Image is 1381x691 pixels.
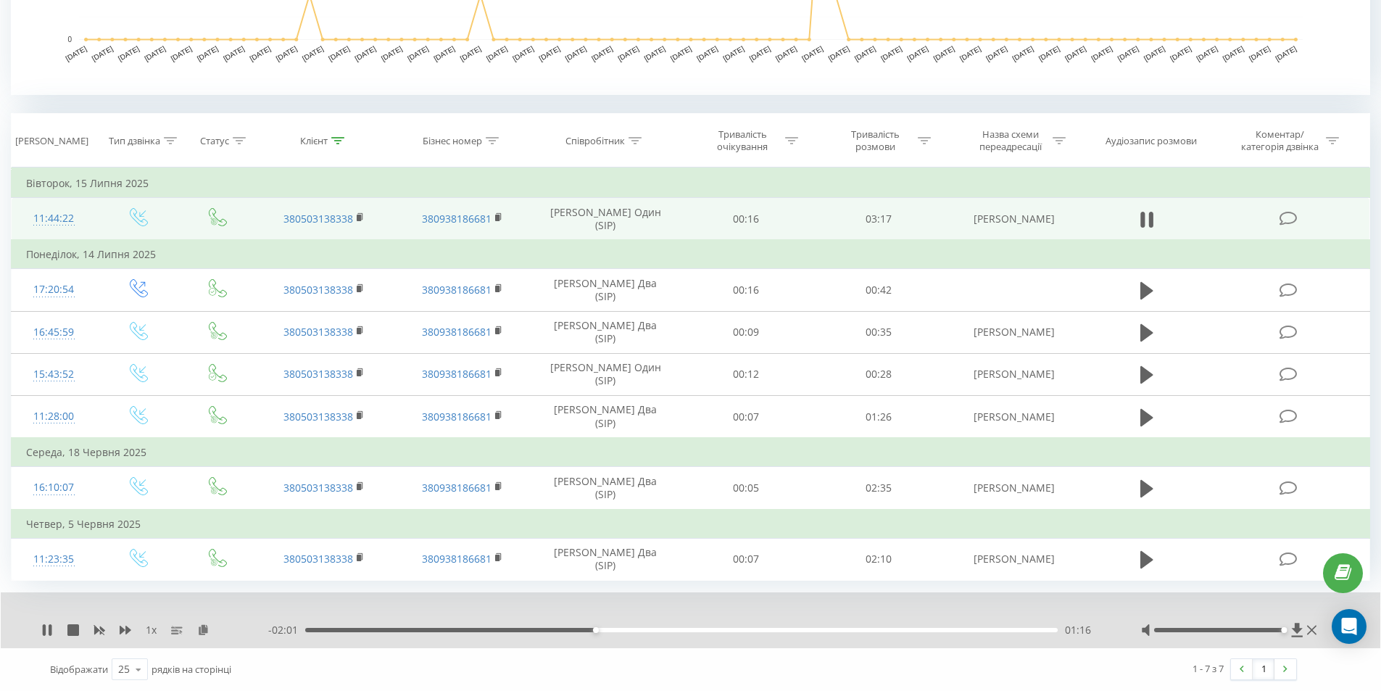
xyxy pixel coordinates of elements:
[422,367,492,381] a: 380938186681
[327,44,351,62] text: [DATE]
[932,44,956,62] text: [DATE]
[680,396,813,439] td: 00:07
[643,44,667,62] text: [DATE]
[1169,44,1193,62] text: [DATE]
[813,353,945,395] td: 00:28
[1274,44,1298,62] text: [DATE]
[680,269,813,311] td: 00:16
[958,44,982,62] text: [DATE]
[1011,44,1035,62] text: [DATE]
[813,269,945,311] td: 00:42
[26,204,82,233] div: 11:44:22
[1248,44,1272,62] text: [DATE]
[531,311,680,353] td: [PERSON_NAME] Два (SIP)
[459,44,483,62] text: [DATE]
[531,538,680,580] td: [PERSON_NAME] Два (SIP)
[222,44,246,62] text: [DATE]
[406,44,430,62] text: [DATE]
[65,44,88,62] text: [DATE]
[354,44,378,62] text: [DATE]
[590,44,614,62] text: [DATE]
[945,467,1082,510] td: [PERSON_NAME]
[422,481,492,495] a: 380938186681
[837,128,914,153] div: Тривалість розмови
[531,353,680,395] td: [PERSON_NAME] Один (SIP)
[118,662,130,676] div: 25
[616,44,640,62] text: [DATE]
[485,44,509,62] text: [DATE]
[1193,661,1224,676] div: 1 - 7 з 7
[1037,44,1061,62] text: [DATE]
[26,545,82,574] div: 11:23:35
[268,623,305,637] span: - 02:01
[1065,623,1091,637] span: 01:16
[26,473,82,502] div: 16:10:07
[813,198,945,241] td: 03:17
[680,538,813,580] td: 00:07
[15,135,88,147] div: [PERSON_NAME]
[531,467,680,510] td: [PERSON_NAME] Два (SIP)
[984,44,1008,62] text: [DATE]
[1253,659,1274,679] a: 1
[432,44,456,62] text: [DATE]
[1116,44,1140,62] text: [DATE]
[879,44,903,62] text: [DATE]
[945,311,1082,353] td: [PERSON_NAME]
[1222,44,1245,62] text: [DATE]
[748,44,772,62] text: [DATE]
[196,44,220,62] text: [DATE]
[945,396,1082,439] td: [PERSON_NAME]
[283,367,353,381] a: 380503138338
[283,325,353,339] a: 380503138338
[1106,135,1197,147] div: Аудіозапис розмови
[680,198,813,241] td: 00:16
[422,283,492,297] a: 380938186681
[905,44,929,62] text: [DATE]
[380,44,404,62] text: [DATE]
[422,212,492,225] a: 380938186681
[800,44,824,62] text: [DATE]
[531,198,680,241] td: [PERSON_NAME] Один (SIP)
[12,240,1370,269] td: Понеділок, 14 Липня 2025
[680,467,813,510] td: 00:05
[774,44,798,62] text: [DATE]
[423,135,482,147] div: Бізнес номер
[301,44,325,62] text: [DATE]
[12,169,1370,198] td: Вівторок, 15 Липня 2025
[704,128,781,153] div: Тривалість очікування
[722,44,746,62] text: [DATE]
[12,438,1370,467] td: Середа, 18 Червня 2025
[283,552,353,566] a: 380503138338
[109,135,160,147] div: Тип дзвінка
[26,318,82,347] div: 16:45:59
[12,510,1370,539] td: Четвер, 5 Червня 2025
[695,44,719,62] text: [DATE]
[283,410,353,423] a: 380503138338
[26,360,82,389] div: 15:43:52
[945,538,1082,580] td: [PERSON_NAME]
[1281,627,1287,633] div: Accessibility label
[813,396,945,439] td: 01:26
[117,44,141,62] text: [DATE]
[1063,44,1087,62] text: [DATE]
[143,44,167,62] text: [DATE]
[50,663,108,676] span: Відображати
[680,353,813,395] td: 00:12
[146,623,157,637] span: 1 x
[26,402,82,431] div: 11:28:00
[152,663,231,676] span: рядків на сторінці
[538,44,562,62] text: [DATE]
[827,44,851,62] text: [DATE]
[283,212,353,225] a: 380503138338
[283,481,353,495] a: 380503138338
[971,128,1049,153] div: Назва схеми переадресації
[593,627,599,633] div: Accessibility label
[813,311,945,353] td: 00:35
[91,44,115,62] text: [DATE]
[564,44,588,62] text: [DATE]
[945,353,1082,395] td: [PERSON_NAME]
[1195,44,1219,62] text: [DATE]
[422,325,492,339] a: 380938186681
[422,552,492,566] a: 380938186681
[511,44,535,62] text: [DATE]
